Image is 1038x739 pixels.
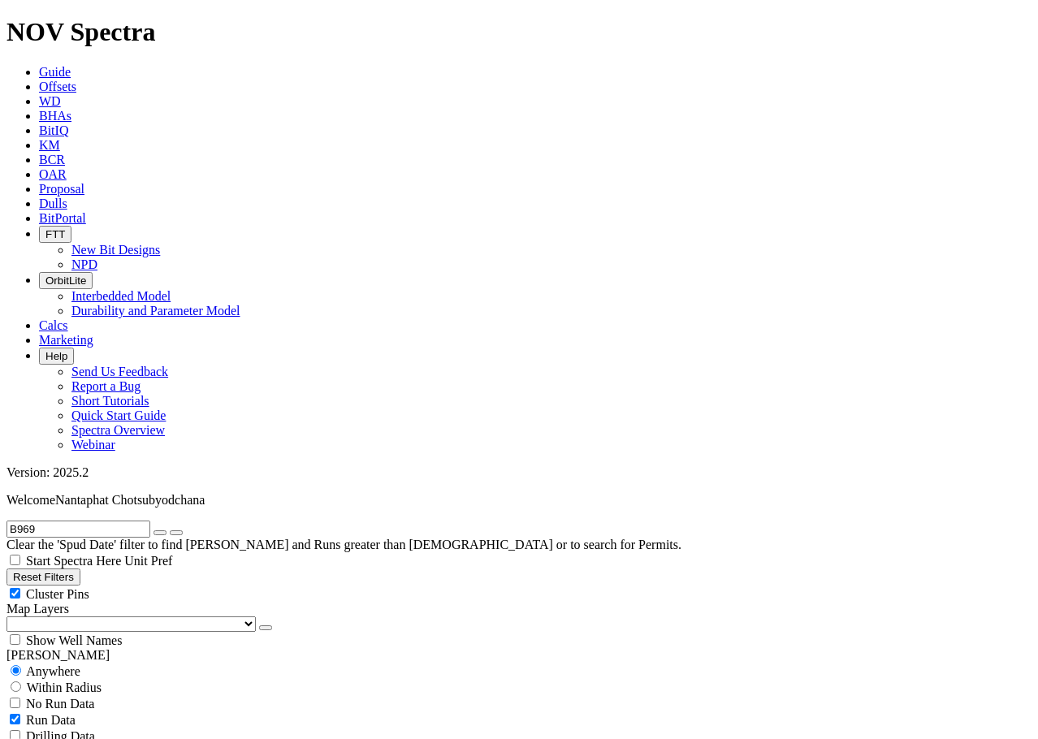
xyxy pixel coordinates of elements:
[39,109,71,123] a: BHAs
[26,697,94,711] span: No Run Data
[39,167,67,181] a: OAR
[39,153,65,166] a: BCR
[45,350,67,362] span: Help
[45,228,65,240] span: FTT
[71,304,240,318] a: Durability and Parameter Model
[124,554,172,568] span: Unit Pref
[26,713,76,727] span: Run Data
[39,94,61,108] a: WD
[39,65,71,79] a: Guide
[39,272,93,289] button: OrbitLite
[71,423,165,437] a: Spectra Overview
[39,348,74,365] button: Help
[71,243,160,257] a: New Bit Designs
[71,365,168,378] a: Send Us Feedback
[6,493,1032,508] p: Welcome
[39,182,84,196] a: Proposal
[71,394,149,408] a: Short Tutorials
[6,648,1032,663] div: [PERSON_NAME]
[39,333,93,347] a: Marketing
[39,80,76,93] a: Offsets
[6,17,1032,47] h1: NOV Spectra
[27,681,102,694] span: Within Radius
[71,408,166,422] a: Quick Start Guide
[6,521,150,538] input: Search
[26,587,89,601] span: Cluster Pins
[6,568,80,586] button: Reset Filters
[10,555,20,565] input: Start Spectra Here
[6,465,1032,480] div: Version: 2025.2
[71,379,141,393] a: Report a Bug
[6,538,681,551] span: Clear the 'Spud Date' filter to find [PERSON_NAME] and Runs greater than [DEMOGRAPHIC_DATA] or to...
[71,289,171,303] a: Interbedded Model
[39,226,71,243] button: FTT
[71,257,97,271] a: NPD
[39,197,67,210] a: Dulls
[39,211,86,225] a: BitPortal
[6,602,69,616] span: Map Layers
[39,138,60,152] a: KM
[71,438,115,452] a: Webinar
[39,123,68,137] a: BitIQ
[45,274,86,287] span: OrbitLite
[55,493,205,507] span: Nantaphat Chotsubyodchana
[26,554,121,568] span: Start Spectra Here
[39,318,68,332] a: Calcs
[26,664,80,678] span: Anywhere
[26,633,122,647] span: Show Well Names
